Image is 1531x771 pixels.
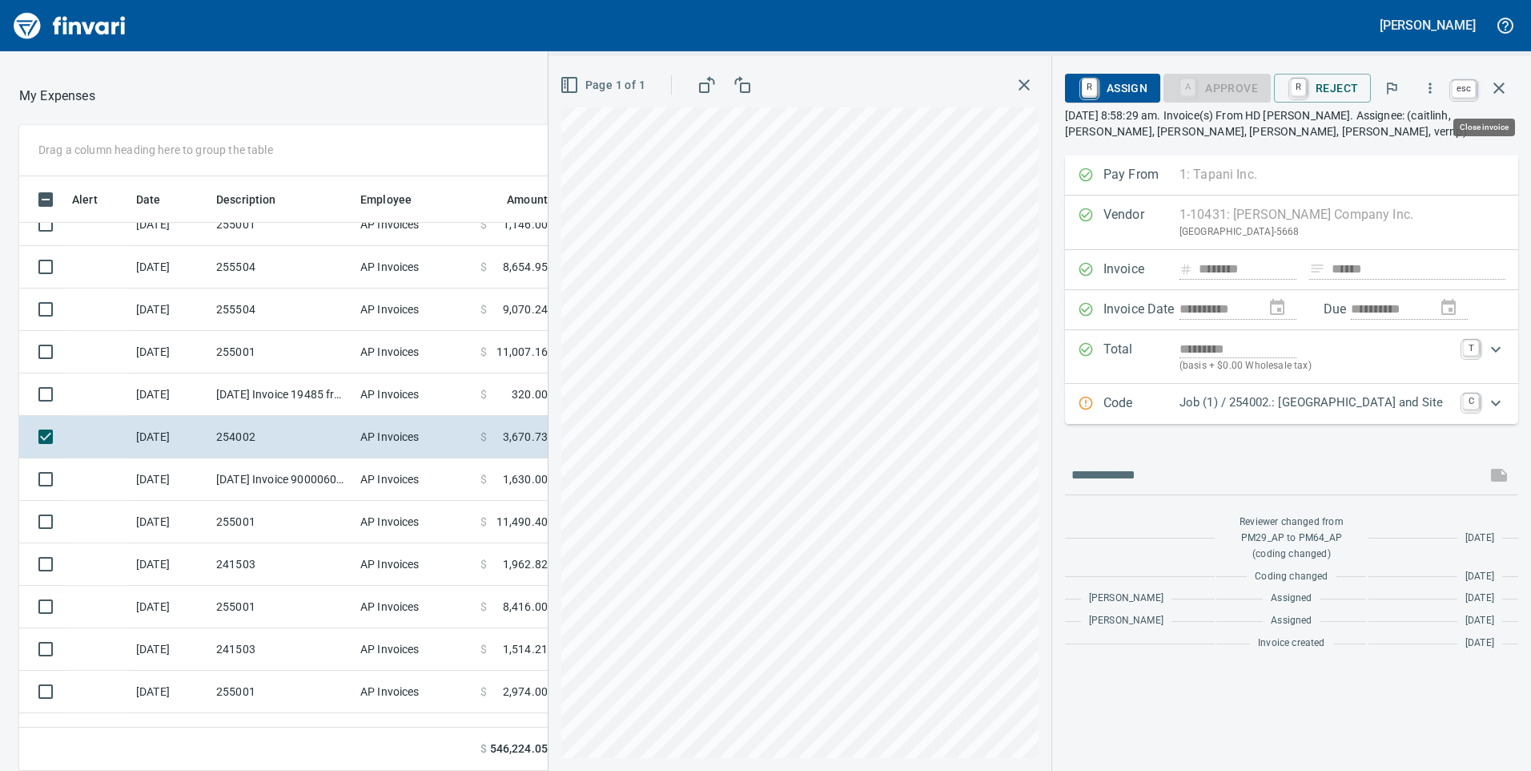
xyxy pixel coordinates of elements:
span: $ [480,471,487,487]
span: Assigned [1271,613,1312,629]
td: AP Invoices [354,373,474,416]
span: 2,974.00 [503,684,548,700]
td: [DATE] [130,458,210,501]
td: [DATE] [130,671,210,713]
td: [DATE] [130,289,210,331]
span: Description [216,190,297,209]
td: 255001 [210,331,354,373]
span: 8,654.95 [503,259,548,275]
span: $ [480,386,487,402]
span: $ [480,514,487,530]
button: [PERSON_NAME] [1376,13,1480,38]
span: 1,514.21 [503,641,548,657]
span: Amount [507,190,548,209]
p: (basis + $0.00 Wholesale tax) [1179,358,1453,374]
td: 255504 [210,246,354,289]
span: $ [480,216,487,232]
span: 9,070.24 [503,301,548,317]
span: 8,416.00 [503,599,548,615]
span: [DATE] [1465,569,1494,585]
span: [DATE] [1465,613,1494,629]
td: AP Invoices [354,671,474,713]
td: [DATE] Invoice 19485 from A Cut Above Concrete Cutting (1-30572) [210,373,354,416]
td: AP Invoices [354,543,474,586]
img: Finvari [10,6,130,45]
span: [PERSON_NAME] [1089,613,1163,629]
td: 241503 [210,543,354,586]
span: Reviewer changed from PM29_AP to PM64_AP (coding changed) [1224,515,1358,563]
td: AP Invoices [354,204,474,246]
td: [DATE] [130,543,210,586]
span: Employee [360,190,412,209]
div: Expand [1065,330,1518,384]
td: 241503 [210,628,354,671]
td: AP Invoices [354,628,474,671]
td: 255001 [210,501,354,543]
span: Date [136,190,161,209]
a: T [1463,340,1479,356]
td: AP Invoices [354,331,474,373]
span: Alert [72,190,119,209]
td: 255504 [210,289,354,331]
span: 546,224.05 [490,741,548,757]
span: [DATE] [1465,591,1494,607]
span: 1,146.00 [503,216,548,232]
td: [DATE] [130,586,210,628]
button: Page 1 of 1 [557,71,652,100]
p: My Expenses [19,87,95,106]
h5: [PERSON_NAME] [1380,17,1476,34]
td: 255001 [210,671,354,713]
a: esc [1452,80,1476,98]
p: Job (1) / 254002.: [GEOGRAPHIC_DATA] and Site [1179,394,1453,412]
a: R [1291,79,1306,96]
span: Assign [1078,75,1147,102]
span: $ [480,344,487,360]
span: Page 1 of 1 [563,75,645,95]
p: Total [1103,340,1179,374]
td: AP Invoices [354,501,474,543]
span: Reject [1287,75,1358,102]
span: $ [480,641,487,657]
span: 320.00 [512,386,548,402]
a: C [1463,394,1479,410]
span: 1,630.00 [503,471,548,487]
button: More [1412,71,1448,106]
td: 255001 [210,204,354,246]
span: Amount [486,190,548,209]
span: [DATE] [1465,531,1494,547]
span: 11,007.16 [496,344,548,360]
span: 3,670.73 [503,429,548,445]
button: Flag [1374,71,1409,106]
span: Coding changed [1255,569,1328,585]
span: This records your message into the invoice and notifies anyone mentioned [1480,456,1518,494]
span: 11,490.40 [496,514,548,530]
span: [DATE] [1465,636,1494,652]
td: AP Invoices [354,289,474,331]
span: Description [216,190,276,209]
span: Assigned [1271,591,1312,607]
td: [DATE] [130,628,210,671]
span: Invoice created [1258,636,1325,652]
p: Drag a column heading here to group the table [38,142,273,158]
span: Alert [72,190,98,209]
td: 255001 [210,586,354,628]
span: $ [480,741,487,757]
p: [DATE] 8:58:29 am. Invoice(s) From HD [PERSON_NAME]. Assignee: (caitlinh, [PERSON_NAME], [PERSON_... [1065,107,1518,139]
div: Expand [1065,384,1518,424]
td: 254002 [210,416,354,458]
span: $ [480,259,487,275]
span: 1,962.82 [503,556,548,572]
span: Date [136,190,182,209]
td: AP Invoices [354,586,474,628]
td: [DATE] [130,713,210,756]
span: $ [480,301,487,317]
td: [DATE] [130,246,210,289]
p: Code [1103,394,1179,414]
td: [DATE] [130,204,210,246]
td: [DATE] [130,373,210,416]
button: RAssign [1065,74,1160,103]
span: Employee [360,190,432,209]
span: [PERSON_NAME] [1089,591,1163,607]
td: [DATE] Invoice 9000060918 from Oldcastle Precast Inc. (1-11232) [210,458,354,501]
